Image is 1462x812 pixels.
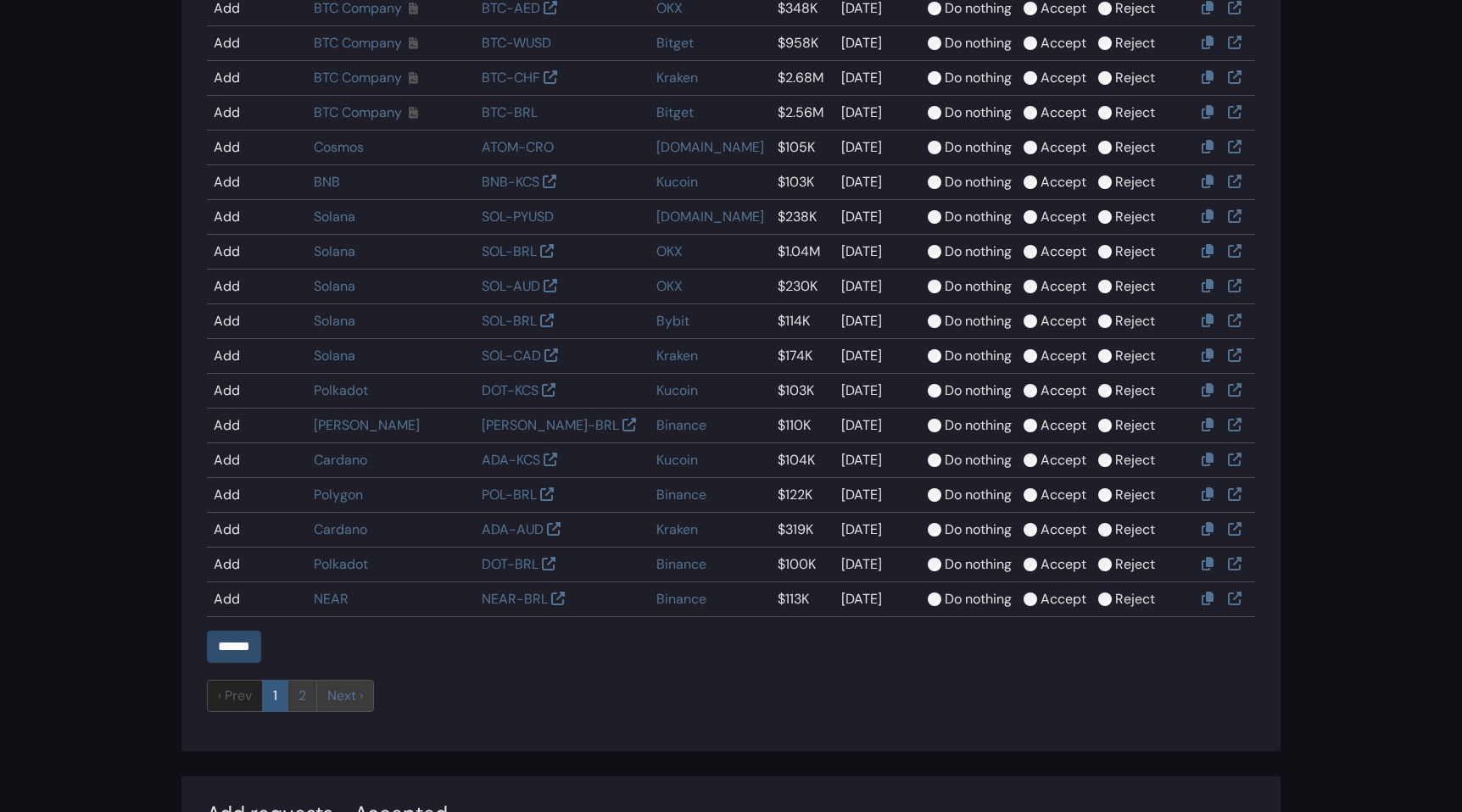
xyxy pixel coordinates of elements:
td: [DATE] [834,61,920,96]
label: Accept [1041,207,1086,227]
a: [DOMAIN_NAME] [656,138,764,156]
a: Polkadot [314,555,368,573]
td: [DATE] [834,443,920,478]
label: Do nothing [945,276,1012,297]
a: Bybit [656,312,689,330]
label: Reject [1115,485,1155,505]
td: $174K [771,339,834,374]
a: Solana [314,242,355,260]
td: [DATE] [834,26,920,61]
td: $2.56M [771,96,834,131]
label: Reject [1115,172,1155,192]
a: DOT-BRL [482,555,538,573]
label: Do nothing [945,485,1012,505]
a: SOL-CAD [482,347,541,364]
td: [DATE] [834,96,920,131]
td: [DATE] [834,409,920,443]
a: Cosmos [314,138,364,156]
a: ADA-AUD [482,520,544,538]
td: $122K [771,478,834,513]
label: Accept [1041,172,1086,192]
td: [DATE] [834,374,920,409]
label: Do nothing [945,68,1012,88]
a: SOL-BRL [482,242,537,260]
label: Reject [1115,103,1155,123]
td: Add [207,513,307,548]
label: Accept [1041,103,1086,123]
td: Add [207,339,307,374]
a: Kraken [656,347,698,364]
a: BTC Company [314,103,402,121]
td: Add [207,548,307,582]
a: SOL-PYUSD [482,208,554,225]
a: next [316,680,374,712]
a: Solana [314,312,355,330]
a: Kucoin [656,381,698,399]
label: Do nothing [945,589,1012,609]
label: Do nothing [945,137,1012,158]
td: $1.04M [771,235,834,270]
label: Accept [1041,311,1086,331]
td: [DATE] [834,513,920,548]
a: DOT-KCS [482,381,538,399]
a: Kraken [656,69,698,86]
td: Add [207,235,307,270]
label: Do nothing [945,172,1012,192]
td: $110K [771,409,834,443]
label: Reject [1115,207,1155,227]
label: Do nothing [945,554,1012,575]
a: Cardano [314,520,367,538]
label: Reject [1115,589,1155,609]
a: BTC-WUSD [482,34,551,52]
a: SOL-AUD [482,277,540,295]
a: BTC Company [314,69,402,86]
td: [DATE] [834,131,920,165]
td: $113K [771,582,834,617]
label: Reject [1115,415,1155,436]
label: Reject [1115,346,1155,366]
a: Binance [656,590,706,608]
td: $2.68M [771,61,834,96]
td: Add [207,478,307,513]
td: $238K [771,200,834,235]
a: Kraken [656,520,698,538]
label: Accept [1041,242,1086,262]
a: BTC Company [314,34,402,52]
td: [DATE] [834,304,920,339]
a: POL-BRL [482,486,537,503]
label: Reject [1115,242,1155,262]
a: 2 [287,680,317,712]
td: $100K [771,548,834,582]
td: [DATE] [834,235,920,270]
td: [DATE] [834,478,920,513]
label: Do nothing [945,415,1012,436]
a: Binance [656,416,706,434]
td: Add [207,200,307,235]
td: $103K [771,165,834,200]
td: [DATE] [834,270,920,304]
label: Accept [1041,346,1086,366]
a: Binance [656,486,706,503]
td: Add [207,374,307,409]
td: Add [207,304,307,339]
td: $958K [771,26,834,61]
label: Do nothing [945,207,1012,227]
a: Cardano [314,451,367,469]
label: Do nothing [945,103,1012,123]
a: 1 [262,680,288,712]
a: Kucoin [656,451,698,469]
td: [DATE] [834,582,920,617]
td: $230K [771,270,834,304]
label: Accept [1041,450,1086,470]
label: Accept [1041,520,1086,540]
a: BNB [314,173,340,191]
label: Accept [1041,485,1086,505]
a: NEAR [314,590,349,608]
label: Do nothing [945,346,1012,366]
label: Do nothing [945,520,1012,540]
td: [DATE] [834,339,920,374]
label: Accept [1041,415,1086,436]
label: Reject [1115,311,1155,331]
label: Accept [1041,589,1086,609]
td: $319K [771,513,834,548]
